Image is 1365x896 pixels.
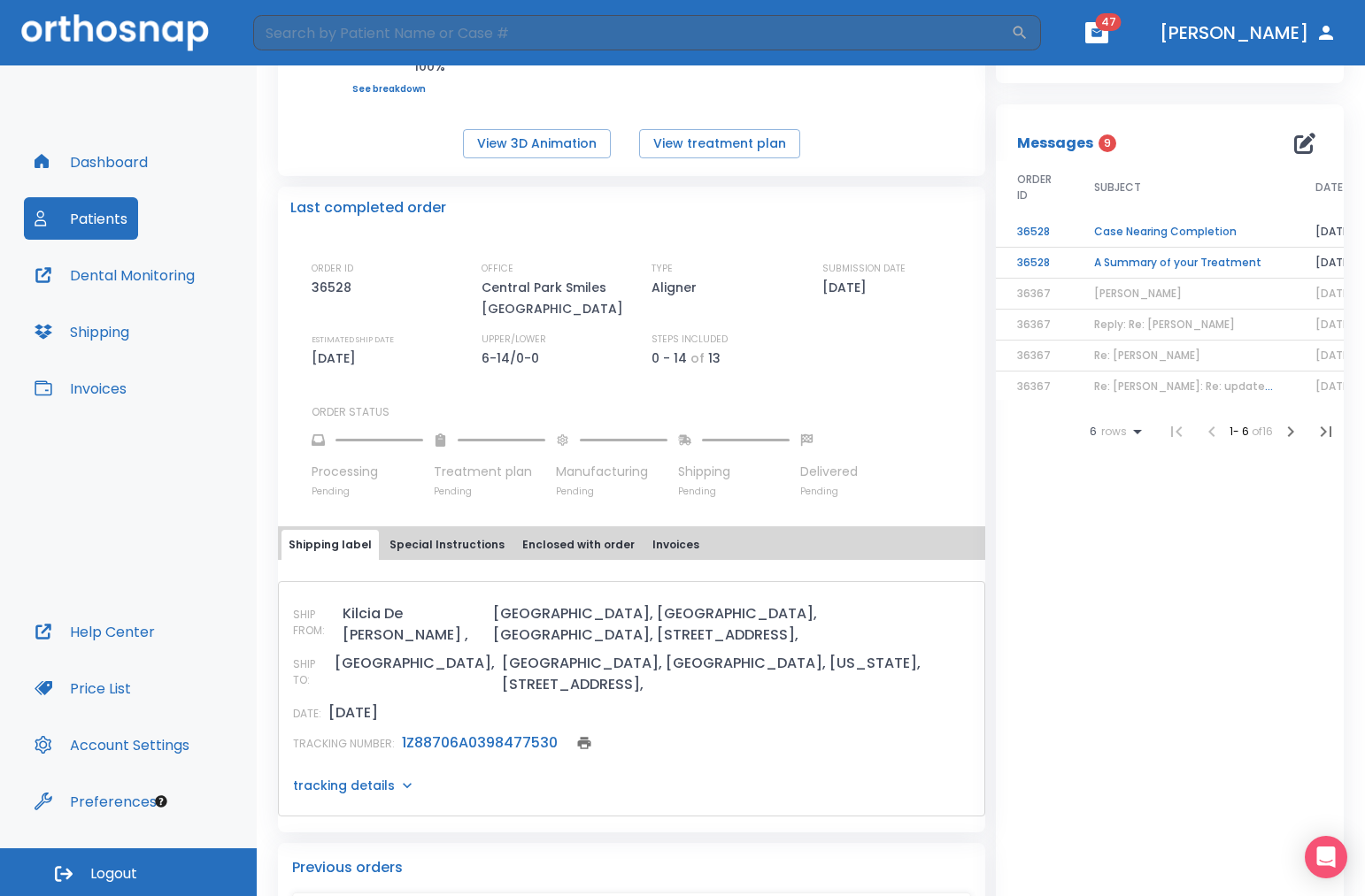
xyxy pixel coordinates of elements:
p: Previous orders [292,857,971,878]
p: Last completed order [290,197,446,218]
span: SUBJECT [1094,180,1141,195]
p: Shipping [678,463,790,481]
p: [DATE] [328,702,378,724]
p: Kilcia De [PERSON_NAME] , [343,603,485,646]
button: [PERSON_NAME] [1153,17,1344,49]
p: ORDER STATUS [312,404,973,420]
span: [PERSON_NAME] [1094,286,1182,301]
p: of [690,348,705,369]
p: 100% [352,56,445,77]
span: DATE [1315,180,1343,195]
button: Preferences [24,780,167,823]
button: View treatment plan [639,129,800,158]
span: Logout [90,864,137,884]
p: ESTIMATED SHIP DATE [312,332,394,348]
p: SUBMISSION DATE [822,261,906,277]
p: 6-14/0-0 [482,348,545,369]
p: tracking details [293,777,395,794]
p: OFFICE [482,261,513,277]
p: Central Park Smiles [GEOGRAPHIC_DATA] [482,277,632,319]
p: [GEOGRAPHIC_DATA], [GEOGRAPHIC_DATA], [GEOGRAPHIC_DATA], [STREET_ADDRESS], [493,603,970,646]
p: [GEOGRAPHIC_DATA], [GEOGRAPHIC_DATA], [US_STATE], [STREET_ADDRESS], [502,653,970,695]
p: Messages [1017,133,1093,154]
span: Re: [PERSON_NAME]: Re: update | [13957:36367] [1094,379,1352,394]
button: Price List [24,667,142,709]
p: SHIP TO: [293,656,328,688]
button: Enclosed with order [515,530,642,560]
span: [DATE] [1315,286,1353,301]
span: 36367 [1017,317,1051,332]
span: ORDER ID [1017,172,1052,203]
button: print [572,731,597,755]
p: STEPS INCLUDED [652,332,728,348]
p: Pending [800,485,858,498]
div: Tooltip anchor [153,793,169,809]
button: Shipping label [281,530,379,560]
td: A Summary of your Treatment [1073,248,1294,279]
span: Reply: Re: [PERSON_NAME] [1094,317,1235,332]
td: Case Nearing Completion [1073,217,1294,248]
p: [DATE] [822,277,873,298]
span: [DATE] [1315,348,1353,363]
p: Pending [678,485,790,498]
div: Open Intercom Messenger [1305,836,1347,878]
p: DATE: [293,706,321,722]
button: Account Settings [24,724,200,766]
span: [DATE] [1315,379,1353,394]
span: 1 - 6 [1230,424,1252,439]
a: 1Z88706A0398477530 [402,732,558,753]
p: TRACKING NUMBER: [293,736,395,752]
span: 36367 [1017,379,1051,394]
button: Shipping [24,310,140,353]
span: [DATE] [1315,317,1353,332]
span: 6 [1090,425,1097,438]
p: Pending [434,485,545,498]
p: SHIP FROM: [293,607,335,639]
p: TYPE [652,261,673,277]
span: Re: [PERSON_NAME] [1094,348,1200,363]
p: Manufacturing [556,463,667,481]
div: tabs [281,530,982,560]
p: [DATE] [312,348,362,369]
p: Pending [556,485,667,498]
p: [GEOGRAPHIC_DATA], [335,653,495,674]
a: See breakdown [352,84,445,95]
img: Orthosnap [21,14,209,50]
td: 36528 [996,248,1073,279]
span: rows [1097,425,1127,438]
button: Patients [24,197,138,240]
p: 0 - 14 [652,348,687,369]
p: ORDER ID [312,261,353,277]
p: UPPER/LOWER [482,332,546,348]
p: Delivered [800,463,858,481]
span: 36367 [1017,348,1051,363]
button: Invoices [24,367,137,410]
button: Special Instructions [382,530,512,560]
button: Dental Monitoring [24,254,205,296]
p: 36528 [312,277,358,298]
span: 36367 [1017,286,1051,301]
input: Search by Patient Name or Case # [253,15,1011,50]
button: Help Center [24,610,166,653]
span: 9 [1099,134,1116,152]
button: Dashboard [24,141,158,183]
p: Pending [312,485,423,498]
p: Treatment plan [434,463,545,481]
p: Processing [312,463,423,481]
p: Aligner [652,277,703,298]
button: View 3D Animation [463,129,611,158]
span: of 16 [1252,424,1273,439]
td: 36528 [996,217,1073,248]
span: 47 [1096,13,1122,31]
p: 13 [708,348,721,369]
button: Invoices [645,530,706,560]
